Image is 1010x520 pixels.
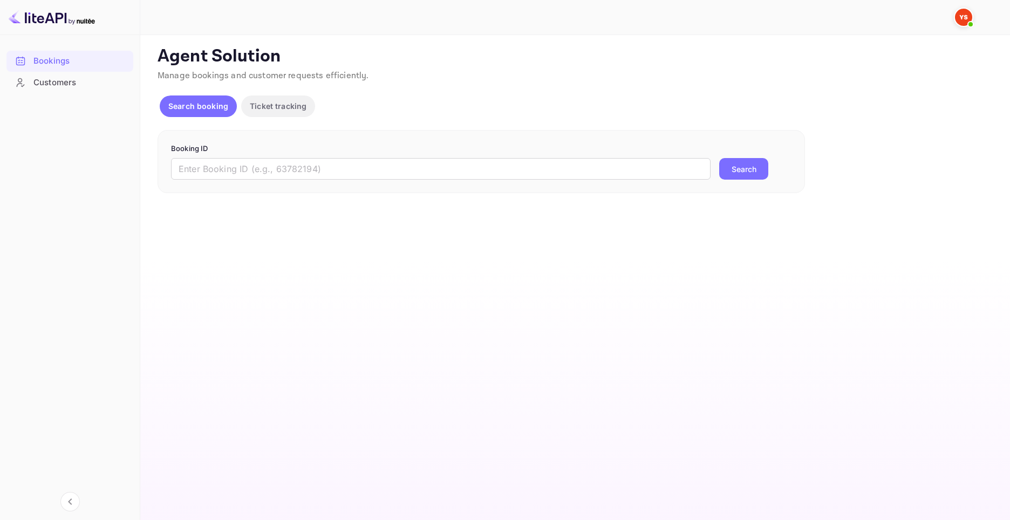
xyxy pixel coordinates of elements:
[250,100,306,112] p: Ticket tracking
[168,100,228,112] p: Search booking
[6,51,133,72] div: Bookings
[6,51,133,71] a: Bookings
[171,158,711,180] input: Enter Booking ID (e.g., 63782194)
[33,55,128,67] div: Bookings
[158,46,991,67] p: Agent Solution
[9,9,95,26] img: LiteAPI logo
[6,72,133,92] a: Customers
[719,158,768,180] button: Search
[33,77,128,89] div: Customers
[6,72,133,93] div: Customers
[171,143,791,154] p: Booking ID
[158,70,369,81] span: Manage bookings and customer requests efficiently.
[60,492,80,511] button: Collapse navigation
[955,9,972,26] img: Yandex Support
